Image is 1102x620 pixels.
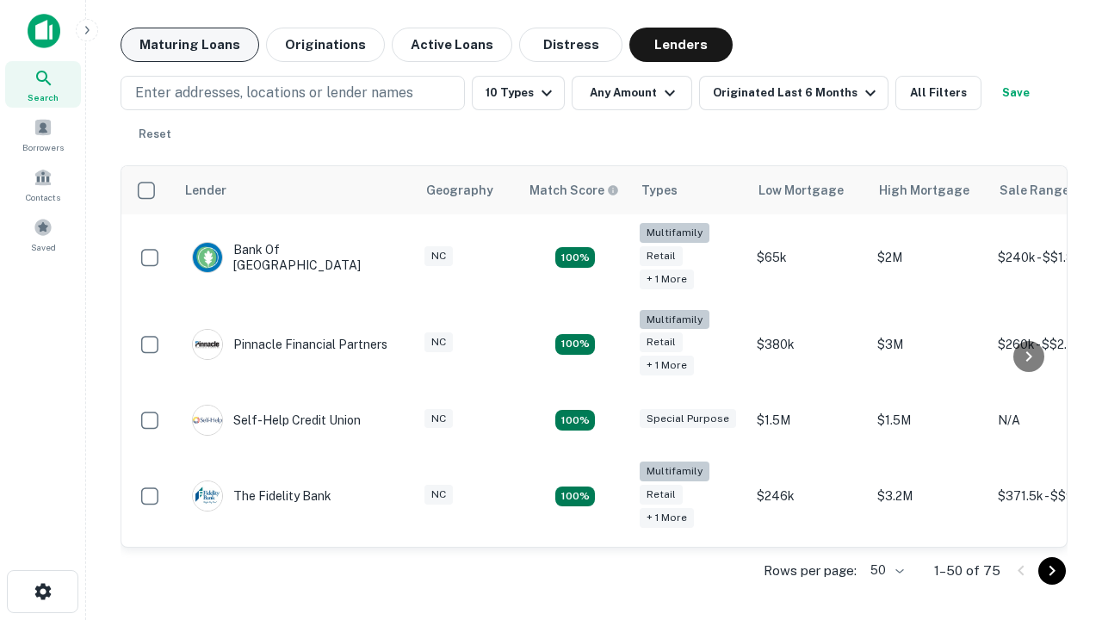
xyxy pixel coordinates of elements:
[640,310,709,330] div: Multifamily
[1000,180,1069,201] div: Sale Range
[640,409,736,429] div: Special Purpose
[748,214,869,301] td: $65k
[869,387,989,453] td: $1.5M
[640,332,683,352] div: Retail
[640,223,709,243] div: Multifamily
[424,485,453,505] div: NC
[699,76,888,110] button: Originated Last 6 Months
[869,453,989,540] td: $3.2M
[5,111,81,158] a: Borrowers
[869,214,989,301] td: $2M
[392,28,512,62] button: Active Loans
[121,76,465,110] button: Enter addresses, locations or lender names
[631,166,748,214] th: Types
[879,180,969,201] div: High Mortgage
[22,140,64,154] span: Borrowers
[758,180,844,201] div: Low Mortgage
[1038,557,1066,585] button: Go to next page
[934,561,1000,581] p: 1–50 of 75
[175,166,416,214] th: Lender
[555,247,595,268] div: Matching Properties: 17, hasApolloMatch: undefined
[424,409,453,429] div: NC
[1016,427,1102,510] iframe: Chat Widget
[192,242,399,273] div: Bank Of [GEOGRAPHIC_DATA]
[748,387,869,453] td: $1.5M
[713,83,881,103] div: Originated Last 6 Months
[529,181,619,200] div: Capitalize uses an advanced AI algorithm to match your search with the best lender. The match sco...
[472,76,565,110] button: 10 Types
[193,481,222,511] img: picture
[5,211,81,257] a: Saved
[640,485,683,505] div: Retail
[192,480,331,512] div: The Fidelity Bank
[869,301,989,388] td: $3M
[5,161,81,208] a: Contacts
[127,117,183,152] button: Reset
[529,181,616,200] h6: Match Score
[555,410,595,431] div: Matching Properties: 11, hasApolloMatch: undefined
[424,332,453,352] div: NC
[192,405,361,436] div: Self-help Credit Union
[135,83,413,103] p: Enter addresses, locations or lender names
[121,28,259,62] button: Maturing Loans
[31,240,56,254] span: Saved
[26,190,60,204] span: Contacts
[864,558,907,583] div: 50
[640,462,709,481] div: Multifamily
[640,356,694,375] div: + 1 more
[764,561,857,581] p: Rows per page:
[555,334,595,355] div: Matching Properties: 17, hasApolloMatch: undefined
[640,270,694,289] div: + 1 more
[519,166,631,214] th: Capitalize uses an advanced AI algorithm to match your search with the best lender. The match sco...
[519,28,622,62] button: Distress
[424,246,453,266] div: NC
[640,508,694,528] div: + 1 more
[266,28,385,62] button: Originations
[28,14,60,48] img: capitalize-icon.png
[629,28,733,62] button: Lenders
[895,76,981,110] button: All Filters
[555,487,595,507] div: Matching Properties: 10, hasApolloMatch: undefined
[748,166,869,214] th: Low Mortgage
[185,180,226,201] div: Lender
[416,166,519,214] th: Geography
[426,180,493,201] div: Geography
[28,90,59,104] span: Search
[193,330,222,359] img: picture
[193,406,222,435] img: picture
[572,76,692,110] button: Any Amount
[641,180,678,201] div: Types
[192,329,387,360] div: Pinnacle Financial Partners
[988,76,1043,110] button: Save your search to get updates of matches that match your search criteria.
[193,243,222,272] img: picture
[5,61,81,108] a: Search
[640,246,683,266] div: Retail
[869,166,989,214] th: High Mortgage
[748,453,869,540] td: $246k
[748,301,869,388] td: $380k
